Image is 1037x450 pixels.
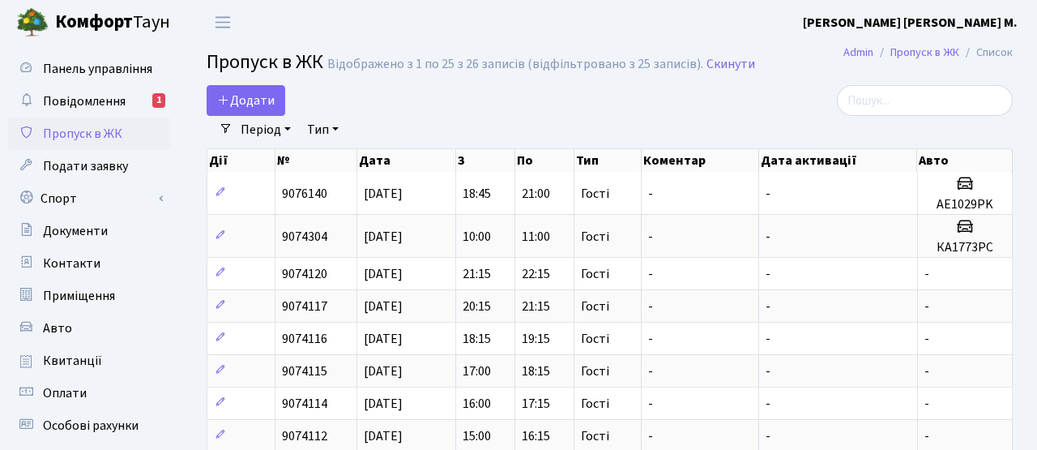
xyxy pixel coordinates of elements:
[207,149,275,172] th: Дії
[8,118,170,150] a: Пропуск в ЖК
[581,230,609,243] span: Гості
[282,395,327,413] span: 9074114
[759,149,918,172] th: Дата активації
[43,319,72,337] span: Авто
[837,85,1013,116] input: Пошук...
[207,85,285,116] a: Додати
[924,265,929,283] span: -
[203,9,243,36] button: Переключити навігацію
[648,185,653,203] span: -
[581,300,609,313] span: Гості
[648,265,653,283] span: -
[890,44,959,61] a: Пропуск в ЖК
[55,9,170,36] span: Таун
[8,215,170,247] a: Документи
[8,312,170,345] a: Авто
[364,298,403,315] span: [DATE]
[924,427,929,445] span: -
[43,60,152,78] span: Панель управління
[8,377,170,409] a: Оплати
[924,197,1005,212] h5: AE1029PK
[766,362,770,380] span: -
[8,280,170,312] a: Приміщення
[959,44,1013,62] li: Список
[364,395,403,413] span: [DATE]
[43,255,100,272] span: Контакти
[327,57,703,72] div: Відображено з 1 по 25 з 26 записів (відфільтровано з 25 записів).
[766,330,770,348] span: -
[574,149,642,172] th: Тип
[282,362,327,380] span: 9074115
[364,330,403,348] span: [DATE]
[8,150,170,182] a: Подати заявку
[463,427,491,445] span: 15:00
[522,265,550,283] span: 22:15
[766,298,770,315] span: -
[282,330,327,348] span: 9074116
[648,228,653,246] span: -
[766,427,770,445] span: -
[234,116,297,144] a: Період
[152,93,165,108] div: 1
[43,287,115,305] span: Приміщення
[522,330,550,348] span: 19:15
[581,430,609,443] span: Гості
[8,247,170,280] a: Контакти
[766,228,770,246] span: -
[463,265,491,283] span: 21:15
[766,395,770,413] span: -
[282,228,327,246] span: 9074304
[43,417,139,435] span: Особові рахунки
[463,330,491,348] span: 18:15
[8,409,170,442] a: Особові рахунки
[8,182,170,215] a: Спорт
[463,395,491,413] span: 16:00
[8,345,170,377] a: Квитанції
[924,330,929,348] span: -
[522,228,550,246] span: 11:00
[43,125,122,143] span: Пропуск в ЖК
[217,92,275,109] span: Додати
[463,228,491,246] span: 10:00
[642,149,759,172] th: Коментар
[275,149,356,172] th: №
[282,185,327,203] span: 9076140
[364,265,403,283] span: [DATE]
[522,395,550,413] span: 17:15
[924,240,1005,255] h5: КА1773РС
[924,395,929,413] span: -
[8,85,170,118] a: Повідомлення1
[648,362,653,380] span: -
[282,265,327,283] span: 9074120
[648,298,653,315] span: -
[8,53,170,85] a: Панель управління
[43,222,108,240] span: Документи
[766,185,770,203] span: -
[917,149,1013,172] th: Авто
[766,265,770,283] span: -
[803,13,1018,32] a: [PERSON_NAME] [PERSON_NAME] М.
[522,298,550,315] span: 21:15
[43,352,102,370] span: Квитанції
[522,427,550,445] span: 16:15
[463,298,491,315] span: 20:15
[706,57,755,72] a: Скинути
[357,149,456,172] th: Дата
[282,298,327,315] span: 9074117
[581,268,609,281] span: Гості
[43,92,126,110] span: Повідомлення
[43,384,87,402] span: Оплати
[843,44,873,61] a: Admin
[924,298,929,315] span: -
[522,362,550,380] span: 18:15
[55,9,133,35] b: Комфорт
[43,157,128,175] span: Подати заявку
[924,362,929,380] span: -
[301,116,345,144] a: Тип
[463,185,491,203] span: 18:45
[581,187,609,200] span: Гості
[16,6,49,39] img: logo.png
[581,397,609,410] span: Гості
[207,48,323,76] span: Пропуск в ЖК
[364,228,403,246] span: [DATE]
